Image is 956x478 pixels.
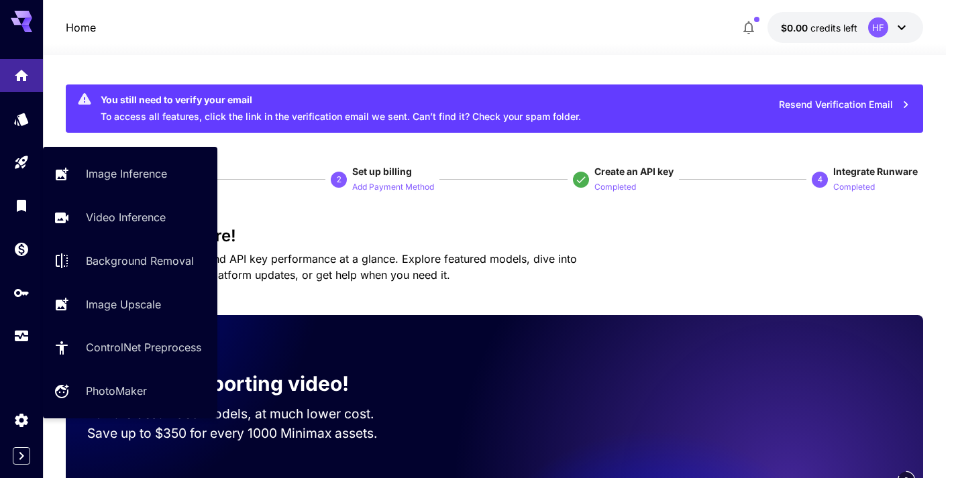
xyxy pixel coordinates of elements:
span: Integrate Runware [833,166,918,177]
span: Check out your usage stats and API key performance at a glance. Explore featured models, dive int... [66,252,577,282]
p: Completed [594,181,636,194]
p: Image Inference [86,166,167,182]
a: Image Inference [43,158,217,190]
p: PhotoMaker [86,383,147,399]
span: Create an API key [594,166,674,177]
div: Wallet [13,241,30,257]
div: To access all features, click the link in the verification email we sent. Can’t find it? Check yo... [101,88,581,129]
span: Set up billing [352,166,412,177]
a: Video Inference [43,201,217,234]
div: Settings [13,412,30,428]
span: credits left [810,22,857,34]
h3: Welcome to Runware! [66,227,924,245]
button: $0.00 [767,12,923,43]
p: Now supporting video! [125,369,349,399]
div: HF [868,17,888,38]
span: $0.00 [781,22,810,34]
button: Resend Verification Email [772,91,918,119]
a: Background Removal [43,245,217,278]
p: Video Inference [86,209,166,225]
div: $0.00 [781,21,857,35]
div: Models [13,111,30,127]
a: PhotoMaker [43,375,217,408]
p: Completed [833,181,875,194]
p: Home [66,19,96,36]
div: Playground [13,154,30,171]
a: ControlNet Preprocess [43,331,217,364]
div: You still need to verify your email [101,93,581,107]
p: Image Upscale [86,296,161,312]
p: ControlNet Preprocess [86,339,201,355]
p: Add Payment Method [352,181,434,194]
button: Expand sidebar [13,447,30,465]
p: 4 [818,174,822,186]
a: Image Upscale [43,288,217,320]
p: 2 [337,174,341,186]
div: Usage [13,328,30,345]
p: Run the best video models, at much lower cost. [87,404,400,424]
p: Background Removal [86,253,194,269]
div: API Keys [13,284,30,301]
nav: breadcrumb [66,19,96,36]
div: Home [13,67,30,84]
div: Library [13,197,30,214]
p: Save up to $350 for every 1000 Minimax assets. [87,424,400,443]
